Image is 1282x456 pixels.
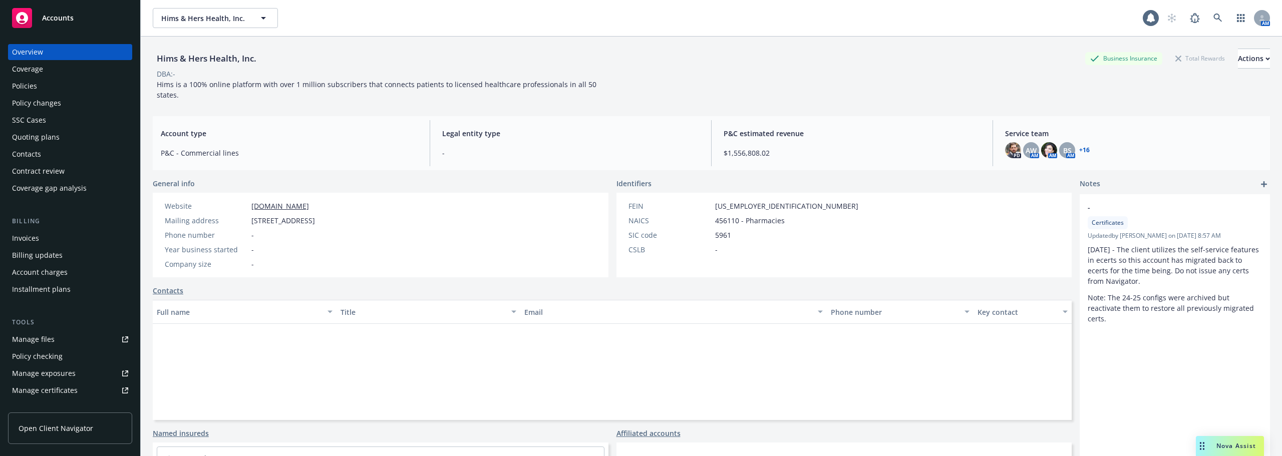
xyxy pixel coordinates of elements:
[12,281,71,297] div: Installment plans
[1080,194,1270,332] div: -CertificatesUpdatedby [PERSON_NAME] on [DATE] 8:57 AM[DATE] - The client utilizes the self-servi...
[1079,147,1090,153] a: +16
[8,382,132,398] a: Manage certificates
[12,44,43,60] div: Overview
[8,281,132,297] a: Installment plans
[1231,8,1251,28] a: Switch app
[628,244,711,255] div: CSLB
[12,146,41,162] div: Contacts
[715,201,858,211] span: [US_EMPLOYER_IDENTIFICATION_NUMBER]
[8,247,132,263] a: Billing updates
[12,382,78,398] div: Manage certificates
[12,230,39,246] div: Invoices
[616,178,652,189] span: Identifiers
[153,52,260,65] div: Hims & Hers Health, Inc.
[1238,49,1270,69] button: Actions
[8,95,132,111] a: Policy changes
[251,201,309,211] a: [DOMAIN_NAME]
[157,307,322,317] div: Full name
[1162,8,1182,28] a: Start snowing
[161,148,418,158] span: P&C - Commercial lines
[161,128,418,139] span: Account type
[42,14,74,22] span: Accounts
[8,78,132,94] a: Policies
[1208,8,1228,28] a: Search
[628,201,711,211] div: FEIN
[1026,145,1037,156] span: AW
[12,180,87,196] div: Coverage gap analysis
[8,399,132,415] a: Manage claims
[524,307,812,317] div: Email
[153,285,183,296] a: Contacts
[12,331,55,347] div: Manage files
[8,44,132,60] a: Overview
[12,365,76,381] div: Manage exposures
[978,307,1057,317] div: Key contact
[12,163,65,179] div: Contract review
[8,216,132,226] div: Billing
[165,230,247,240] div: Phone number
[251,230,254,240] span: -
[520,300,827,324] button: Email
[161,13,248,24] span: Hims & Hers Health, Inc.
[8,365,132,381] a: Manage exposures
[12,264,68,280] div: Account charges
[12,247,63,263] div: Billing updates
[12,348,63,364] div: Policy checking
[1088,231,1262,240] span: Updated by [PERSON_NAME] on [DATE] 8:57 AM
[831,307,959,317] div: Phone number
[12,399,63,415] div: Manage claims
[8,146,132,162] a: Contacts
[1005,128,1262,139] span: Service team
[628,215,711,226] div: NAICS
[251,259,254,269] span: -
[1063,145,1072,156] span: BS
[1005,142,1021,158] img: photo
[8,129,132,145] a: Quoting plans
[12,95,61,111] div: Policy changes
[157,69,175,79] div: DBA: -
[616,428,681,438] a: Affiliated accounts
[8,331,132,347] a: Manage files
[8,61,132,77] a: Coverage
[12,78,37,94] div: Policies
[1196,436,1264,456] button: Nova Assist
[827,300,974,324] button: Phone number
[715,244,718,255] span: -
[1088,244,1262,286] p: [DATE] - The client utilizes the self-service features in ecerts so this account has migrated bac...
[153,300,337,324] button: Full name
[1196,436,1208,456] div: Drag to move
[8,112,132,128] a: SSC Cases
[165,201,247,211] div: Website
[724,128,981,139] span: P&C estimated revenue
[19,423,93,433] span: Open Client Navigator
[153,428,209,438] a: Named insureds
[724,148,981,158] span: $1,556,808.02
[442,148,699,158] span: -
[251,244,254,255] span: -
[153,8,278,28] button: Hims & Hers Health, Inc.
[1170,52,1230,65] div: Total Rewards
[1085,52,1162,65] div: Business Insurance
[153,178,195,189] span: General info
[974,300,1072,324] button: Key contact
[165,244,247,255] div: Year business started
[337,300,520,324] button: Title
[1088,202,1236,213] span: -
[1041,142,1057,158] img: photo
[12,112,46,128] div: SSC Cases
[715,230,731,240] span: 5961
[1216,441,1256,450] span: Nova Assist
[8,4,132,32] a: Accounts
[157,80,598,100] span: Hims is a 100% online platform with over 1 million subscribers that connects patients to licensed...
[251,215,315,226] span: [STREET_ADDRESS]
[165,215,247,226] div: Mailing address
[1088,292,1262,324] p: Note: The 24-25 configs were archived but reactivate them to restore all previously migrated certs.
[442,128,699,139] span: Legal entity type
[12,129,60,145] div: Quoting plans
[1258,178,1270,190] a: add
[715,215,785,226] span: 456110 - Pharmacies
[8,264,132,280] a: Account charges
[8,230,132,246] a: Invoices
[1080,178,1100,190] span: Notes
